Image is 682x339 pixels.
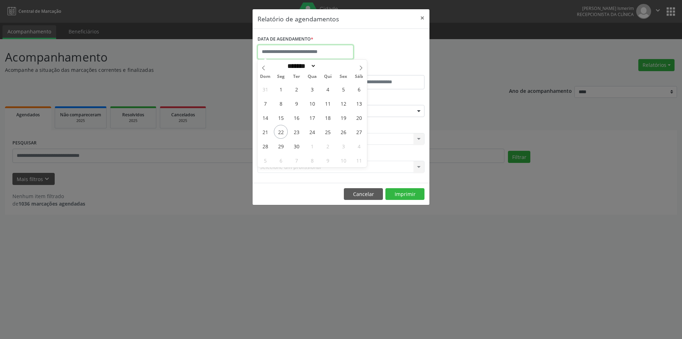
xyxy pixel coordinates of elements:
span: Setembro 14, 2025 [258,111,272,125]
label: ATÉ [343,64,424,75]
span: Setembro 8, 2025 [274,96,288,110]
span: Setembro 19, 2025 [336,111,350,125]
span: Outubro 7, 2025 [289,153,303,167]
span: Setembro 17, 2025 [305,111,319,125]
button: Cancelar [344,188,383,200]
span: Outubro 11, 2025 [352,153,366,167]
span: Setembro 3, 2025 [305,82,319,96]
span: Qui [320,74,336,79]
span: Setembro 9, 2025 [289,96,303,110]
span: Outubro 1, 2025 [305,139,319,153]
span: Outubro 9, 2025 [321,153,335,167]
span: Setembro 28, 2025 [258,139,272,153]
span: Setembro 22, 2025 [274,125,288,139]
span: Setembro 7, 2025 [258,96,272,110]
span: Outubro 6, 2025 [274,153,288,167]
span: Setembro 30, 2025 [289,139,303,153]
span: Outubro 10, 2025 [336,153,350,167]
span: Setembro 23, 2025 [289,125,303,139]
span: Outubro 2, 2025 [321,139,335,153]
span: Setembro 1, 2025 [274,82,288,96]
label: DATA DE AGENDAMENTO [258,34,313,45]
span: Setembro 15, 2025 [274,111,288,125]
span: Setembro 16, 2025 [289,111,303,125]
span: Setembro 20, 2025 [352,111,366,125]
span: Qua [304,74,320,79]
span: Setembro 25, 2025 [321,125,335,139]
span: Setembro 4, 2025 [321,82,335,96]
span: Outubro 3, 2025 [336,139,350,153]
span: Sáb [351,74,367,79]
span: Dom [258,74,273,79]
button: Imprimir [385,188,424,200]
span: Ter [289,74,304,79]
span: Sex [336,74,351,79]
input: Year [316,62,340,70]
span: Agosto 31, 2025 [258,82,272,96]
span: Outubro 4, 2025 [352,139,366,153]
span: Outubro 8, 2025 [305,153,319,167]
span: Setembro 27, 2025 [352,125,366,139]
span: Outubro 5, 2025 [258,153,272,167]
span: Setembro 18, 2025 [321,111,335,125]
span: Setembro 12, 2025 [336,96,350,110]
span: Setembro 24, 2025 [305,125,319,139]
span: Setembro 11, 2025 [321,96,335,110]
h5: Relatório de agendamentos [258,14,339,23]
span: Setembro 13, 2025 [352,96,366,110]
span: Setembro 26, 2025 [336,125,350,139]
span: Setembro 2, 2025 [289,82,303,96]
button: Close [415,9,429,27]
span: Setembro 29, 2025 [274,139,288,153]
select: Month [285,62,316,70]
span: Setembro 10, 2025 [305,96,319,110]
span: Setembro 5, 2025 [336,82,350,96]
span: Setembro 21, 2025 [258,125,272,139]
span: Setembro 6, 2025 [352,82,366,96]
span: Seg [273,74,289,79]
